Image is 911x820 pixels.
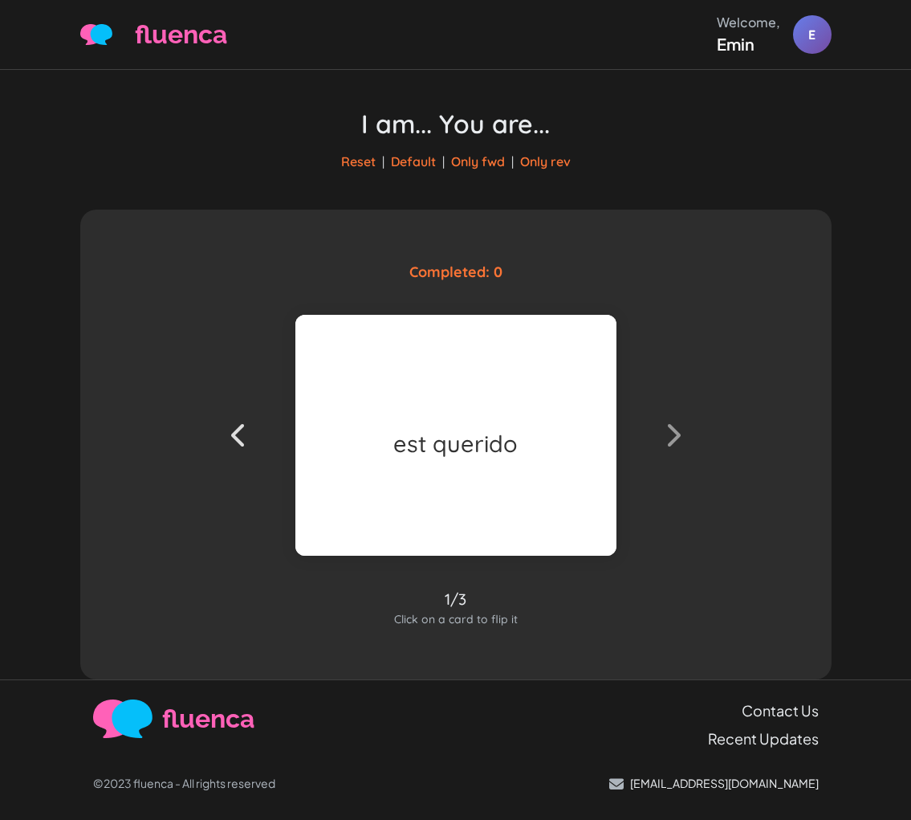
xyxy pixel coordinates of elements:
[879,363,911,458] iframe: Ybug feedback widget
[609,775,819,792] a: [EMAIL_ADDRESS][DOMAIN_NAME]
[451,153,505,169] a: Only fwd
[394,611,518,628] div: Click on a card to flip it
[162,700,254,738] span: fluenca
[335,152,577,171] div: | | |
[361,108,550,139] h1: I am... You are...
[708,728,819,749] a: Recent Updates
[793,15,832,54] div: E
[93,775,275,792] p: ©2023 fluenca - All rights reserved
[135,15,227,54] span: fluenca
[393,429,518,459] div: est querido
[520,153,571,169] a: Only rev
[341,153,376,169] a: Reset
[391,153,436,169] a: Default
[742,700,819,721] a: Contact Us
[630,775,819,792] p: [EMAIL_ADDRESS][DOMAIN_NAME]
[717,32,780,56] div: Emin
[717,13,780,32] div: Welcome,
[409,263,502,281] span: Completed: 0
[394,588,518,611] div: 1/3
